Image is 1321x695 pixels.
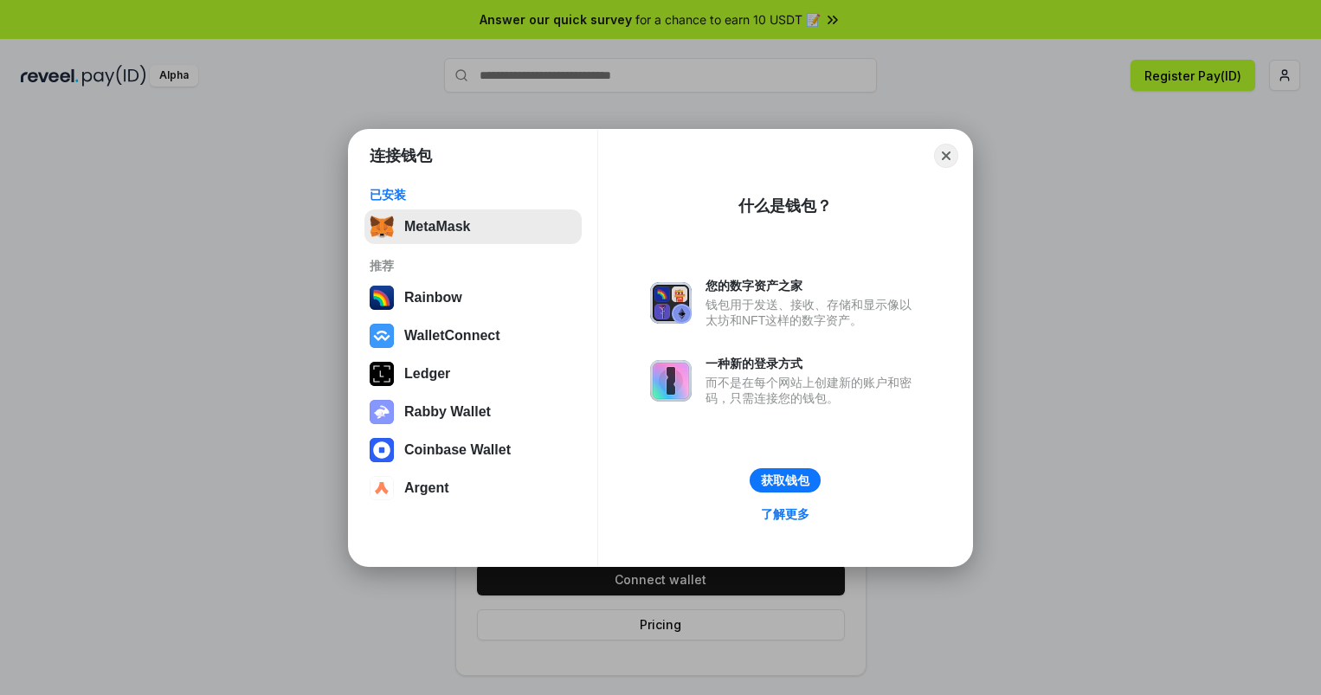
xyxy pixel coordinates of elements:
img: svg+xml,%3Csvg%20xmlns%3D%22http%3A%2F%2Fwww.w3.org%2F2000%2Fsvg%22%20fill%3D%22none%22%20viewBox... [650,360,692,402]
div: 推荐 [370,258,577,273]
div: Argent [404,480,449,496]
img: svg+xml,%3Csvg%20xmlns%3D%22http%3A%2F%2Fwww.w3.org%2F2000%2Fsvg%22%20width%3D%2228%22%20height%3... [370,362,394,386]
a: 了解更多 [751,503,820,525]
div: 获取钱包 [761,473,809,488]
img: svg+xml,%3Csvg%20fill%3D%22none%22%20height%3D%2233%22%20viewBox%3D%220%200%2035%2033%22%20width%... [370,215,394,239]
div: Rabby Wallet [404,404,491,420]
div: Rainbow [404,290,462,306]
div: Coinbase Wallet [404,442,511,458]
button: Rabby Wallet [364,395,582,429]
div: 了解更多 [761,506,809,522]
div: WalletConnect [404,328,500,344]
button: Close [934,144,958,168]
div: 已安装 [370,187,577,203]
button: Ledger [364,357,582,391]
h1: 连接钱包 [370,145,432,166]
img: svg+xml,%3Csvg%20width%3D%2228%22%20height%3D%2228%22%20viewBox%3D%220%200%2028%2028%22%20fill%3D... [370,438,394,462]
button: WalletConnect [364,319,582,353]
img: svg+xml,%3Csvg%20xmlns%3D%22http%3A%2F%2Fwww.w3.org%2F2000%2Fsvg%22%20fill%3D%22none%22%20viewBox... [650,282,692,324]
button: MetaMask [364,209,582,244]
div: 什么是钱包？ [738,196,832,216]
div: MetaMask [404,219,470,235]
div: Ledger [404,366,450,382]
div: 钱包用于发送、接收、存储和显示像以太坊和NFT这样的数字资产。 [706,297,920,328]
img: svg+xml,%3Csvg%20xmlns%3D%22http%3A%2F%2Fwww.w3.org%2F2000%2Fsvg%22%20fill%3D%22none%22%20viewBox... [370,400,394,424]
div: 您的数字资产之家 [706,278,920,293]
div: 而不是在每个网站上创建新的账户和密码，只需连接您的钱包。 [706,375,920,406]
img: svg+xml,%3Csvg%20width%3D%22120%22%20height%3D%22120%22%20viewBox%3D%220%200%20120%20120%22%20fil... [370,286,394,310]
button: 获取钱包 [750,468,821,492]
img: svg+xml,%3Csvg%20width%3D%2228%22%20height%3D%2228%22%20viewBox%3D%220%200%2028%2028%22%20fill%3D... [370,476,394,500]
div: 一种新的登录方式 [706,356,920,371]
button: Coinbase Wallet [364,433,582,467]
button: Argent [364,471,582,505]
button: Rainbow [364,280,582,315]
img: svg+xml,%3Csvg%20width%3D%2228%22%20height%3D%2228%22%20viewBox%3D%220%200%2028%2028%22%20fill%3D... [370,324,394,348]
